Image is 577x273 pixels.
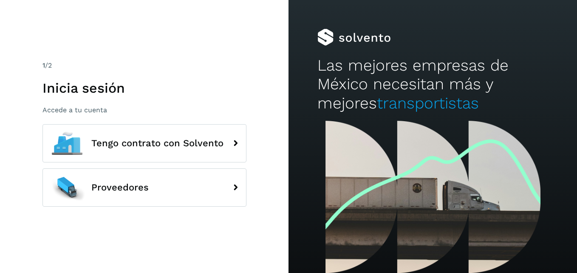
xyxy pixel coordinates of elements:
[91,182,149,193] span: Proveedores
[42,60,246,71] div: /2
[42,106,246,114] p: Accede a tu cuenta
[42,124,246,162] button: Tengo contrato con Solvento
[377,94,479,112] span: transportistas
[91,138,223,148] span: Tengo contrato con Solvento
[42,80,246,96] h1: Inicia sesión
[42,61,45,69] span: 1
[42,168,246,207] button: Proveedores
[317,56,548,113] h2: Las mejores empresas de México necesitan más y mejores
